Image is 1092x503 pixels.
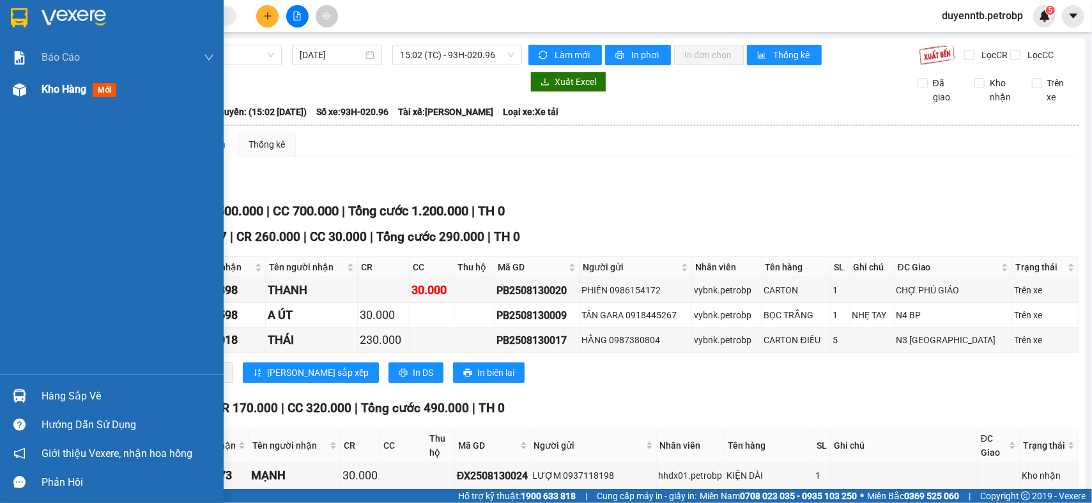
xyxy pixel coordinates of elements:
[928,76,965,104] span: Đã giao
[348,203,468,219] span: Tổng cước 1.200.000
[1046,6,1055,15] sup: 5
[13,389,26,403] img: warehouse-icon
[764,333,829,347] div: CARTON ĐIỀU
[657,428,725,463] th: Nhân viên
[266,328,358,353] td: THÁI
[267,366,369,380] span: [PERSON_NAME] sắp xếp
[932,8,1033,24] span: duyenntb.petrobp
[762,257,831,278] th: Tên hàng
[692,257,762,278] th: Nhân viên
[833,283,848,297] div: 1
[597,489,696,503] span: Cung cấp máy in - giấy in:
[528,45,602,65] button: syncLàm mới
[300,48,363,62] input: 13/08/2025
[13,447,26,460] span: notification
[477,366,514,380] span: In biên lai
[263,12,272,20] span: plus
[521,491,576,501] strong: 1900 633 818
[1014,283,1076,297] div: Trên xe
[310,229,367,244] span: CC 30.000
[488,229,491,244] span: |
[867,489,959,503] span: Miền Bắc
[13,51,26,65] img: solution-icon
[1068,10,1079,22] span: caret-down
[316,5,338,27] button: aim
[581,333,689,347] div: HẰNG 0987380804
[479,401,505,415] span: TH 0
[813,428,831,463] th: SL
[495,328,580,353] td: PB2508130017
[342,467,378,484] div: 30.000
[42,83,86,95] span: Kho hàng
[585,489,587,503] span: |
[581,283,689,297] div: PHIẾN 0986154172
[497,307,577,323] div: PB2508130009
[896,283,1010,297] div: CHỢ PHÚ GIÁO
[555,75,596,89] span: Xuất Excel
[896,308,1010,322] div: N4 BP
[764,283,829,297] div: CARTON
[1062,5,1084,27] button: caret-down
[495,278,580,303] td: PB2508130020
[694,333,760,347] div: vybnk.petrobp
[976,48,1010,62] span: Lọc CR
[530,72,606,92] button: downloadXuất Excel
[831,257,850,278] th: SL
[400,45,515,65] span: 15:02 (TC) - 93H-020.96
[273,203,339,219] span: CC 700.000
[747,45,822,65] button: bar-chartThống kê
[852,308,892,322] div: NHẸ TAY
[631,48,661,62] span: In phơi
[498,260,566,274] span: Mã GD
[11,8,27,27] img: logo-vxr
[605,45,671,65] button: printerIn phơi
[1048,6,1052,15] span: 5
[472,401,475,415] span: |
[694,308,760,322] div: vybnk.petrobp
[214,401,278,415] span: CR 170.000
[541,77,550,88] span: download
[230,229,233,244] span: |
[42,445,192,461] span: Giới thiệu Vexere, nhận hoa hồng
[478,203,505,219] span: TH 0
[204,52,214,63] span: down
[13,83,26,97] img: warehouse-icon
[316,105,388,119] span: Số xe: 93H-020.96
[268,281,355,299] div: THANH
[236,229,300,244] span: CR 260.000
[197,203,263,219] span: CR 500.000
[13,419,26,431] span: question-circle
[985,76,1022,104] span: Kho nhận
[458,489,576,503] span: Hỗ trợ kỹ thuật:
[773,48,811,62] span: Thống kê
[503,105,558,119] span: Loại xe: Xe tải
[380,428,426,463] th: CC
[252,438,327,453] span: Tên người nhận
[243,362,379,383] button: sort-ascending[PERSON_NAME] sắp xếp
[93,83,116,97] span: mới
[293,12,302,20] span: file-add
[969,489,971,503] span: |
[472,203,475,219] span: |
[268,331,355,349] div: THÁI
[411,281,452,299] div: 30.000
[1015,260,1065,274] span: Trạng thái
[1014,333,1076,347] div: Trên xe
[42,473,214,492] div: Phản hồi
[455,463,531,488] td: ĐX2508130024
[269,260,344,274] span: Tên người nhận
[322,12,331,20] span: aim
[304,229,307,244] span: |
[497,332,577,348] div: PB2508130017
[268,306,355,324] div: A ÚT
[539,50,550,61] span: sync
[581,308,689,322] div: TÂN GARA 0918445267
[398,105,493,119] span: Tài xế: [PERSON_NAME]
[288,401,351,415] span: CC 320.000
[370,229,373,244] span: |
[1023,438,1065,453] span: Trạng thái
[833,333,848,347] div: 5
[266,303,358,328] td: A ÚT
[266,278,358,303] td: THANH
[249,463,341,488] td: MẠNH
